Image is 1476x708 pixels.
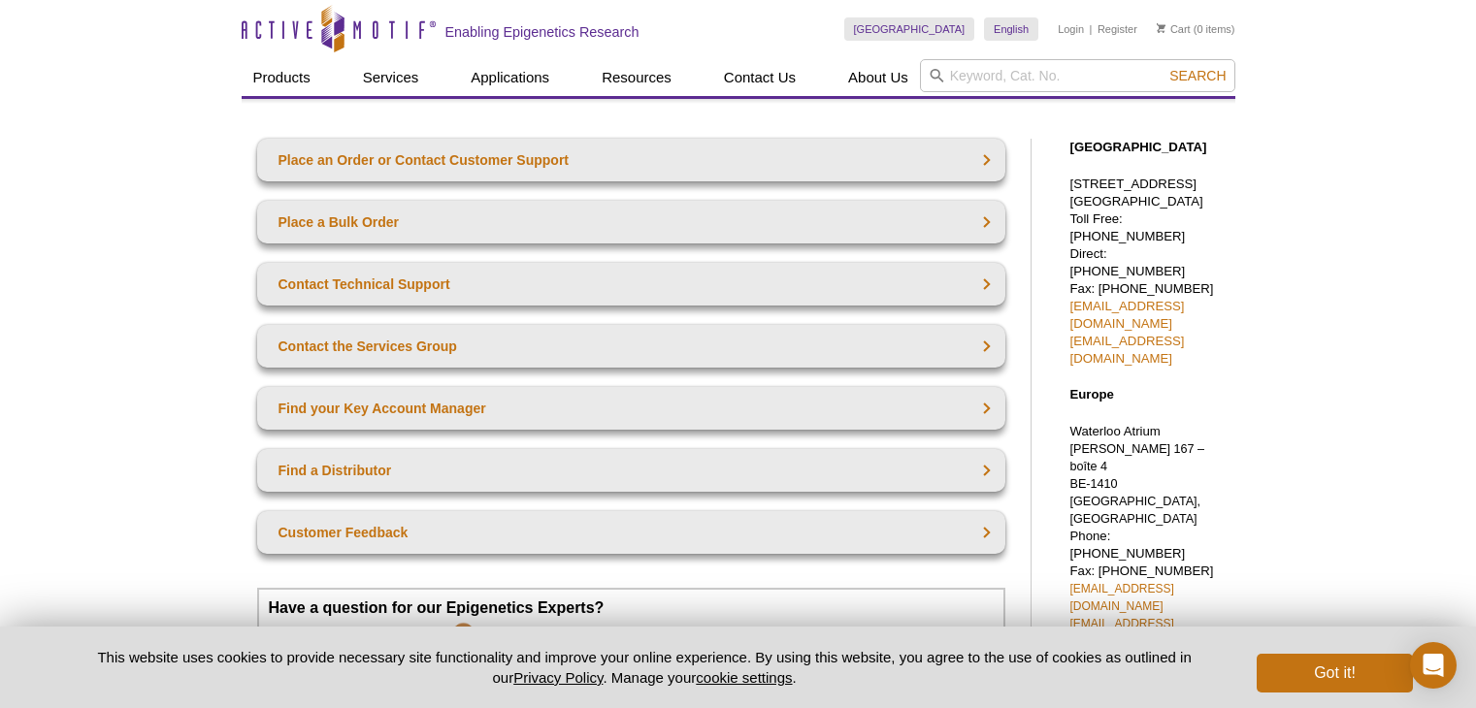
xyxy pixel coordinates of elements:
a: [GEOGRAPHIC_DATA] [844,17,975,41]
a: Resources [590,59,683,96]
p: Waterloo Atrium Phone: [PHONE_NUMBER] Fax: [PHONE_NUMBER] [1070,423,1226,667]
span: Search [1169,68,1226,83]
button: Search [1164,67,1231,84]
a: Privacy Policy [513,669,603,686]
a: [EMAIL_ADDRESS][DOMAIN_NAME] [1070,617,1174,648]
button: Got it! [1257,654,1412,692]
a: English [984,17,1038,41]
a: Products [242,59,322,96]
a: Find a Distributor [257,449,1005,492]
strong: [GEOGRAPHIC_DATA] [1070,140,1207,154]
a: Services [351,59,431,96]
span: [PERSON_NAME] 167 – boîte 4 BE-1410 [GEOGRAPHIC_DATA], [GEOGRAPHIC_DATA] [1070,442,1205,526]
p: Chat with us by clicking on the chat icon in the bottom right corner of your screen. [269,599,994,650]
img: Intercom Chat [451,617,476,646]
a: Place a Bulk Order [257,201,1005,243]
a: Customer Feedback [257,511,1005,554]
li: | [1090,17,1093,41]
a: About Us [836,59,920,96]
a: Place an Order or Contact Customer Support [257,139,1005,181]
strong: Have a question for our Epigenetics Experts? [269,599,605,616]
a: Register [1098,22,1137,36]
a: [EMAIL_ADDRESS][DOMAIN_NAME] [1070,582,1174,613]
strong: Europe [1070,387,1114,402]
a: [EMAIL_ADDRESS][DOMAIN_NAME] [1070,334,1185,366]
a: Applications [459,59,561,96]
a: Contact Us [712,59,807,96]
a: Login [1058,22,1084,36]
p: [STREET_ADDRESS] [GEOGRAPHIC_DATA] Toll Free: [PHONE_NUMBER] Direct: [PHONE_NUMBER] Fax: [PHONE_N... [1070,176,1226,368]
input: Keyword, Cat. No. [920,59,1235,92]
p: This website uses cookies to provide necessary site functionality and improve your online experie... [64,647,1226,688]
a: Contact the Services Group [257,325,1005,368]
button: cookie settings [696,669,792,686]
div: Open Intercom Messenger [1410,642,1457,689]
a: Cart [1157,22,1191,36]
a: Contact Technical Support [257,263,1005,306]
img: Your Cart [1157,23,1165,33]
li: (0 items) [1157,17,1235,41]
h2: Enabling Epigenetics Research [445,23,640,41]
a: [EMAIL_ADDRESS][DOMAIN_NAME] [1070,299,1185,331]
a: Find your Key Account Manager [257,387,1005,430]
